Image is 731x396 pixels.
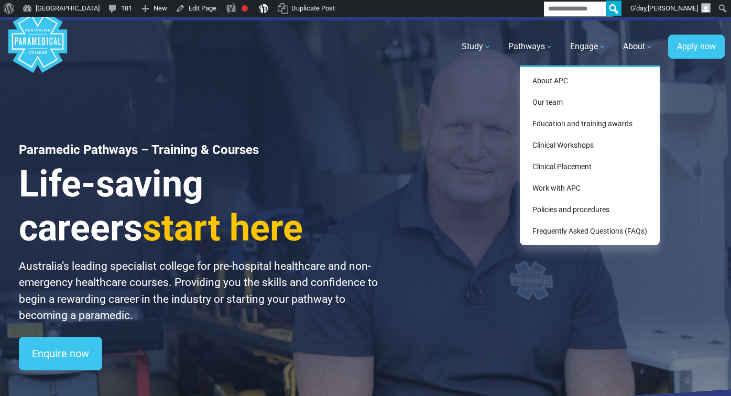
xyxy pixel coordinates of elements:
[19,162,378,250] h3: Life-saving careers
[455,32,498,61] a: Study
[524,179,656,198] a: Work with APC
[19,258,378,324] p: Australia’s leading specialist college for pre-hospital healthcare and non-emergency healthcare c...
[524,136,656,155] a: Clinical Workshops
[143,206,303,249] span: start here
[524,157,656,177] a: Clinical Placement
[524,200,656,219] a: Policies and procedures
[242,5,248,12] div: Focus keyphrase not set
[520,65,660,245] div: About
[524,222,656,241] a: Frequently Asked Questions (FAQs)
[617,32,660,61] a: About
[524,114,656,134] a: Education and training awards
[19,337,102,370] a: Enquire now
[668,35,725,59] a: Apply now
[502,32,560,61] a: Pathways
[524,71,656,91] a: About APC
[648,4,698,12] span: [PERSON_NAME]
[19,142,378,158] h1: Paramedic Pathways – Training & Courses
[524,93,656,112] a: Our team
[564,32,613,61] a: Engage
[6,20,69,73] a: Australian Paramedical College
